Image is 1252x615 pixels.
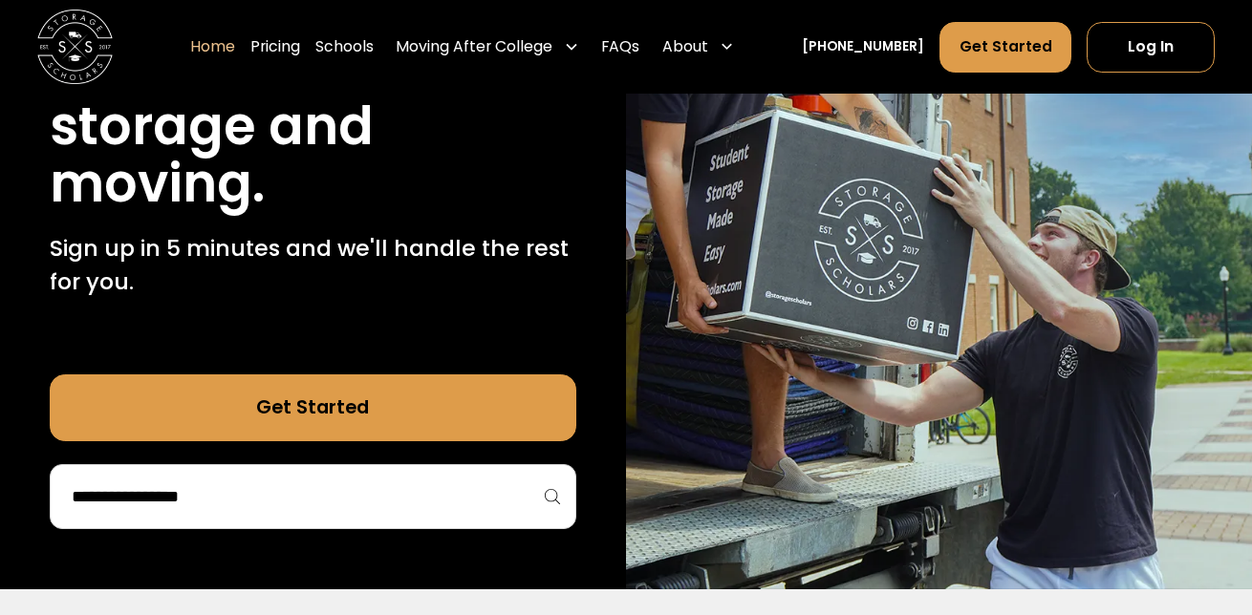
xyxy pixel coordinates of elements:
[388,21,586,74] div: Moving After College
[802,37,924,57] a: [PHONE_NUMBER]
[315,21,374,74] a: Schools
[190,21,235,74] a: Home
[396,35,552,58] div: Moving After College
[655,21,742,74] div: About
[50,42,576,212] h1: Stress free student storage and moving.
[601,21,639,74] a: FAQs
[662,35,708,58] div: About
[50,231,576,299] p: Sign up in 5 minutes and we'll handle the rest for you.
[250,21,300,74] a: Pricing
[1087,22,1215,73] a: Log In
[939,22,1071,73] a: Get Started
[37,10,113,85] img: Storage Scholars main logo
[50,374,576,442] a: Get Started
